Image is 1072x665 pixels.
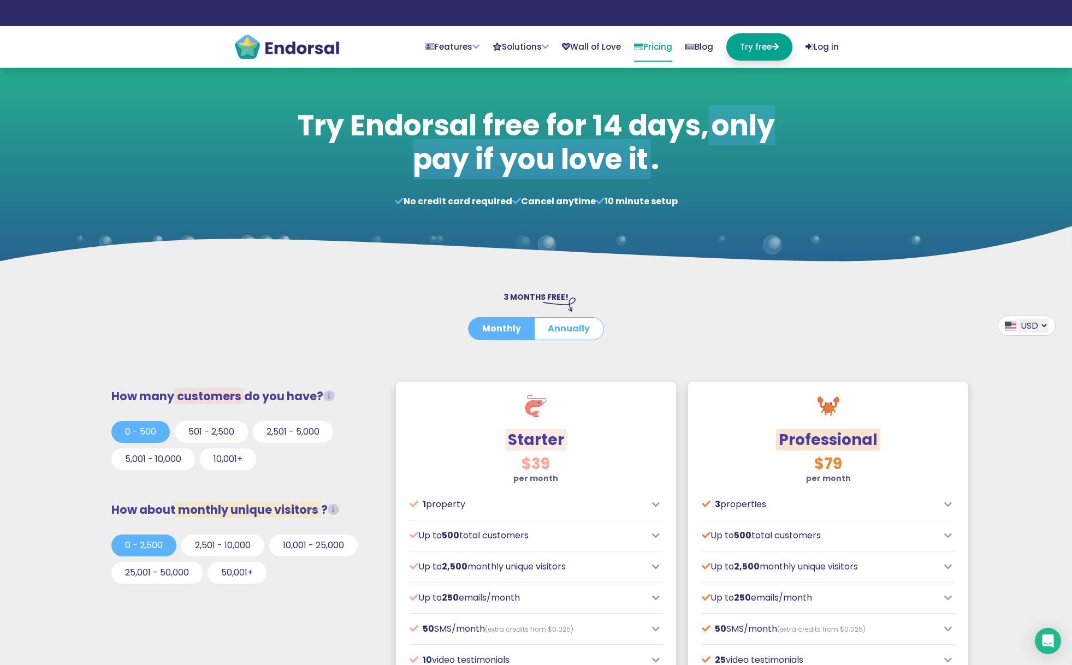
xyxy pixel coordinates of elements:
[292,195,780,208] p: No credit card required Cancel anytime 10 minute setup
[814,453,842,474] span: $79
[702,498,938,511] p: properties
[442,560,467,573] span: 2,500
[111,448,195,470] button: 5,001 - 10,000
[734,529,751,542] span: 500
[234,33,340,61] img: endorsal-logo@2x.png
[634,33,672,62] a: Pricing
[174,388,244,404] span: customers
[175,421,248,443] button: 501 - 2,500
[525,395,547,417] img: shrimp.svg
[513,473,558,484] strong: per month
[181,535,264,556] button: 2,501 - 10,000
[534,318,603,340] button: Annually
[777,625,866,634] span: (extra credits from $0.025)
[410,591,646,604] p: Up to emails/month
[469,318,535,340] button: Monthly
[111,389,376,403] h3: How many do you have?
[776,429,880,450] span: Professional
[702,529,938,542] p: Up to total customers
[702,622,938,636] p: SMS/month
[702,560,938,573] p: Up to monthly unique visitors
[292,109,780,177] h1: Try Endorsal free for 14 days, .
[425,33,479,61] a: Features
[328,504,339,515] i: Unique visitors that view our social proof tools (widgets, FOMO popups or Wall of Love) on your w...
[522,453,550,474] span: $39
[111,421,170,443] button: 0 - 500
[726,33,792,61] a: Try free
[442,591,459,604] span: 250
[253,421,333,443] button: 2,501 - 5,000
[715,622,726,635] span: 50
[208,562,266,584] button: 50,001+
[323,390,335,402] i: Total customers from whom you request testimonials/reviews.
[410,529,646,542] p: Up to total customers
[806,33,839,61] a: Log in
[423,498,426,510] span: 1
[1035,628,1061,654] div: Open Intercom Messenger
[423,622,434,635] span: 50
[111,503,376,516] h3: How about ?
[200,448,256,470] button: 10,001+
[702,591,938,604] p: Up to emails/month
[485,625,573,634] span: (extra credits from $0.025)
[543,298,576,312] img: arrow-right-down.svg
[562,33,621,61] a: Wall of Love
[111,535,176,556] button: 0 - 2,500
[442,529,459,542] span: 500
[715,498,720,510] span: 3
[734,560,760,573] span: 2,500
[818,395,839,417] img: crab.svg
[493,33,549,61] a: Solutions
[504,292,568,302] span: 3 MONTHS FREE!
[685,33,713,61] a: Blog
[175,502,321,518] span: monthly unique visitors
[413,105,775,179] span: only pay if you love it
[410,498,646,511] p: property
[806,473,851,484] strong: per month
[111,562,203,584] button: 25,001 - 50,000
[269,535,358,556] button: 10,001 - 25,000
[734,591,751,604] span: 250
[410,622,646,636] p: SMS/month
[410,560,646,573] p: Up to monthly unique visitors
[505,429,567,450] span: Starter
